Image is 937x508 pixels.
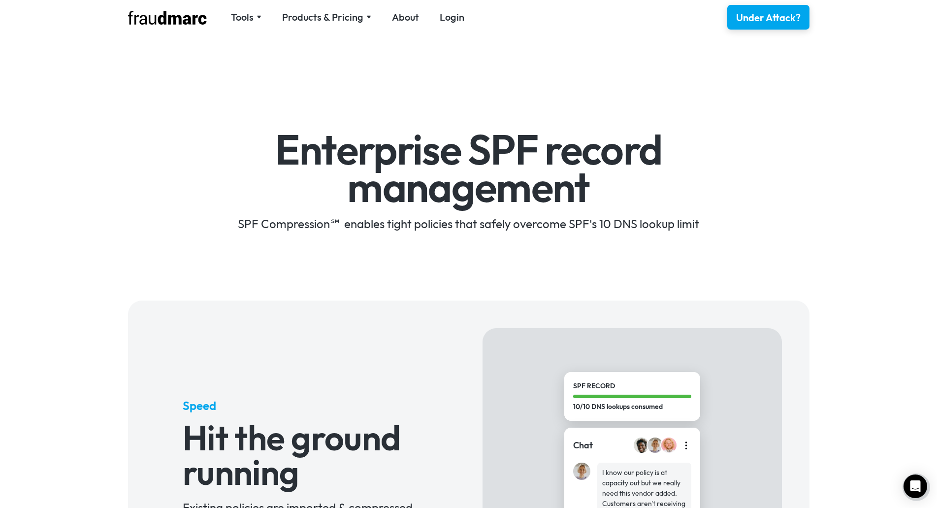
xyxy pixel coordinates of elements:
div: Products & Pricing [282,10,363,24]
a: Login [440,10,464,24]
div: Open Intercom Messenger [904,474,927,498]
a: Under Attack? [727,5,809,30]
a: About [392,10,419,24]
div: Products & Pricing [282,10,371,24]
div: Tools [231,10,254,24]
h3: Hit the ground running [183,420,427,489]
div: SPF Record [573,381,691,391]
div: Under Attack? [736,11,801,25]
div: SPF Compression℠ enables tight policies that safely overcome SPF's 10 DNS lookup limit [183,216,754,232]
h1: Enterprise SPF record management [183,131,754,205]
strong: 10/10 DNS lookups consumed [573,402,663,411]
h5: Speed [183,398,427,413]
div: Chat [573,439,593,452]
div: Tools [231,10,261,24]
